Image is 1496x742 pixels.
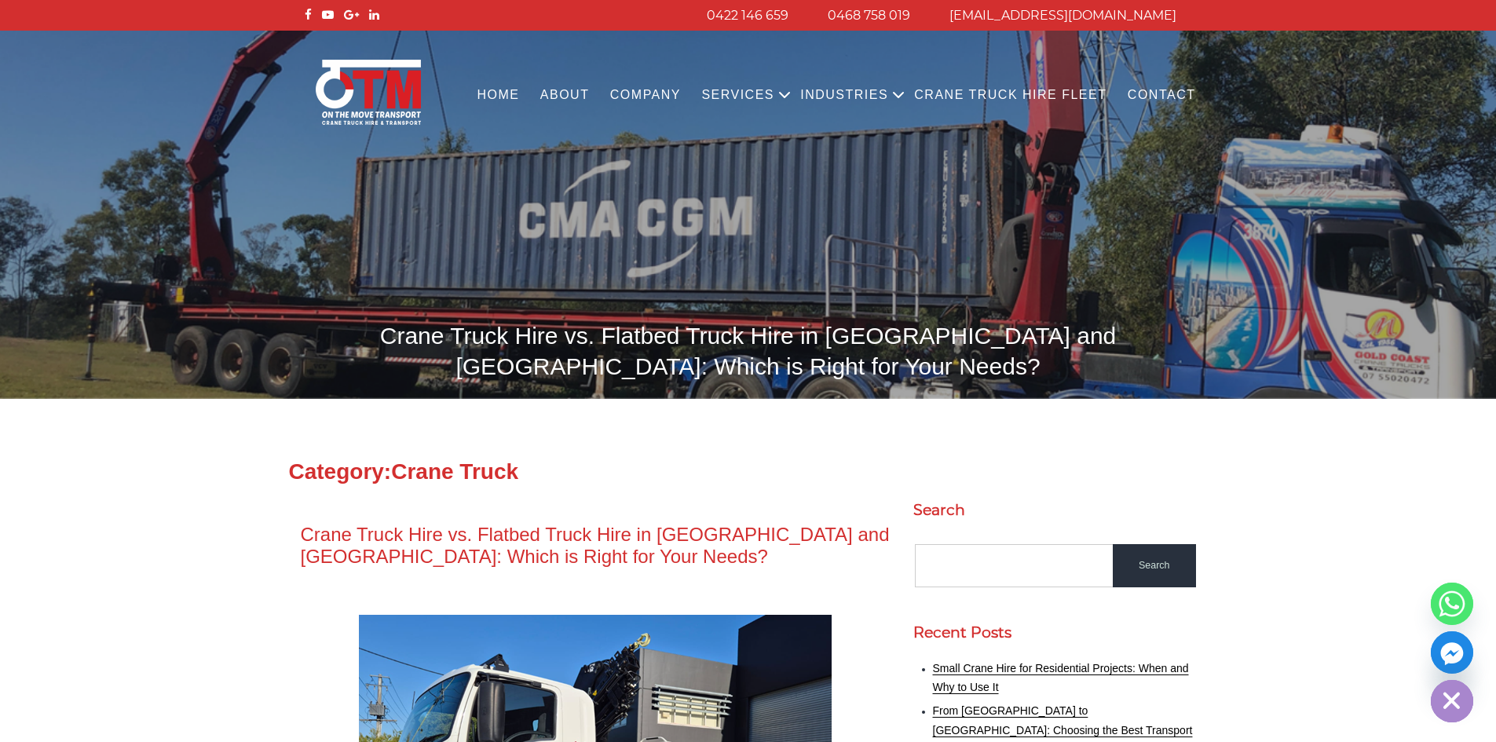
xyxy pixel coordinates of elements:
[301,320,1196,382] h1: Crane Truck Hire vs. Flatbed Truck Hire in [GEOGRAPHIC_DATA] and [GEOGRAPHIC_DATA]: Which is Righ...
[790,74,898,117] a: Industries
[933,662,1189,694] a: Small Crane Hire for Residential Projects: When and Why to Use It
[466,74,529,117] a: Home
[530,74,600,117] a: About
[904,74,1117,117] a: Crane Truck Hire Fleet
[913,623,1196,644] h2: Recent Posts
[1431,583,1473,625] a: Whatsapp
[289,460,1208,484] h1: Category:
[1113,544,1196,587] input: Search
[1431,631,1473,674] a: Facebook_Messenger
[391,459,518,484] span: Crane Truck
[691,74,785,117] a: Services
[1117,74,1206,117] a: Contact
[600,74,692,117] a: COMPANY
[913,500,1196,521] h2: Search
[313,58,424,126] img: Otmtransport
[301,524,890,567] a: Crane Truck Hire vs. Flatbed Truck Hire in [GEOGRAPHIC_DATA] and [GEOGRAPHIC_DATA]: Which is Righ...
[949,8,1176,23] a: [EMAIL_ADDRESS][DOMAIN_NAME]
[707,8,788,23] a: 0422 146 659
[828,8,910,23] a: 0468 758 019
